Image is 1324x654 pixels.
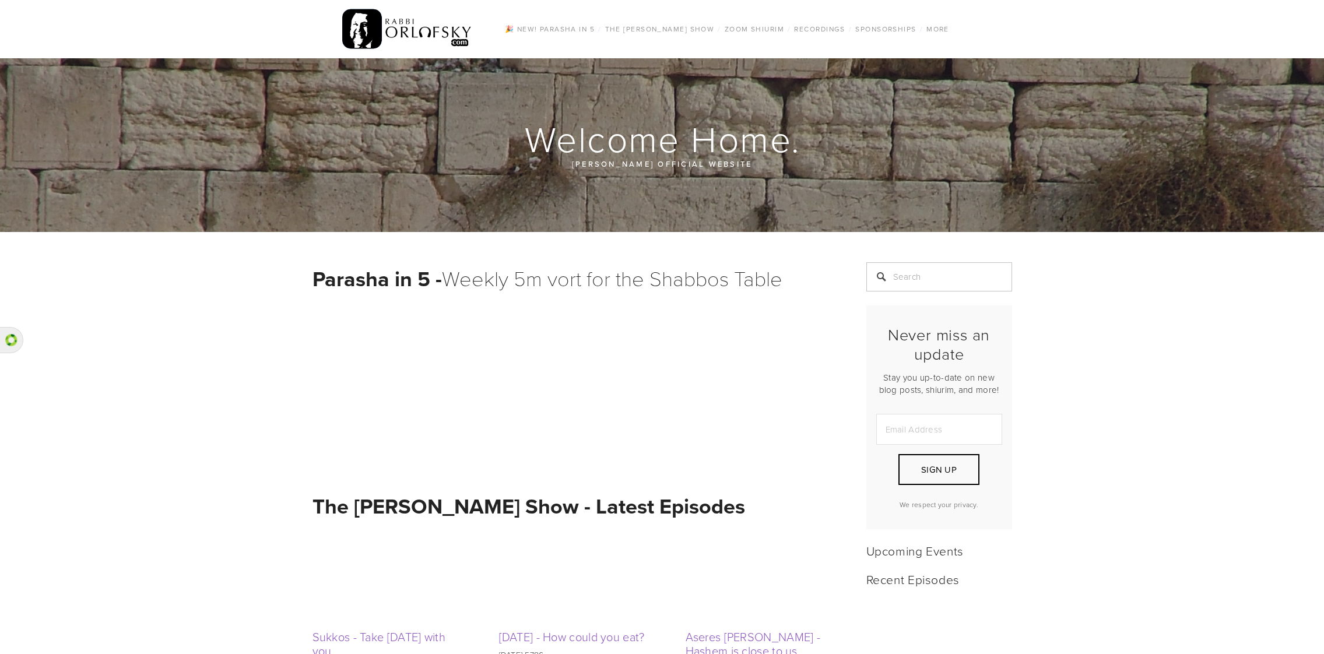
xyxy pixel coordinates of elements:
[921,463,957,476] span: Sign Up
[866,543,1012,558] h2: Upcoming Events
[788,24,791,34] span: /
[866,262,1012,291] input: Search
[718,24,721,34] span: /
[686,536,837,621] a: Aseres Yimei Teshuva - Hashem is close to us
[923,22,953,37] a: More
[382,157,942,170] p: [PERSON_NAME] official website
[598,24,601,34] span: /
[501,22,598,37] a: 🎉 NEW! Parasha in 5
[312,536,464,621] a: Sukkos - Take Yom Kippur with you
[866,572,1012,586] h2: Recent Episodes
[920,24,923,34] span: /
[312,120,1013,157] h1: Welcome Home.
[312,262,837,294] h1: Weekly 5m vort for the Shabbos Table
[898,454,979,485] button: Sign Up
[602,22,718,37] a: The [PERSON_NAME] Show
[312,491,745,521] strong: The [PERSON_NAME] Show - Latest Episodes
[852,22,919,37] a: Sponsorships
[499,628,645,645] a: [DATE] - How could you eat?
[499,536,651,621] a: Yom Kippur - How could you eat?
[312,263,442,294] strong: Parasha in 5 -
[876,371,1002,396] p: Stay you up-to-date on new blog posts, shiurim, and more!
[342,6,472,52] img: RabbiOrlofsky.com
[876,414,1002,445] input: Email Address
[721,22,788,37] a: Zoom Shiurim
[876,325,1002,363] h2: Never miss an update
[791,22,848,37] a: Recordings
[849,24,852,34] span: /
[876,500,1002,509] p: We respect your privacy.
